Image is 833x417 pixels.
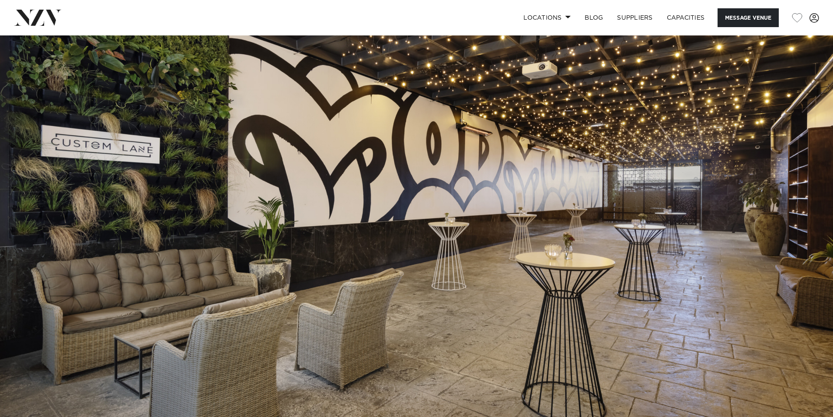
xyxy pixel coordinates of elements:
[578,8,610,27] a: BLOG
[660,8,712,27] a: Capacities
[610,8,659,27] a: SUPPLIERS
[516,8,578,27] a: Locations
[14,10,62,25] img: nzv-logo.png
[718,8,779,27] button: Message Venue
